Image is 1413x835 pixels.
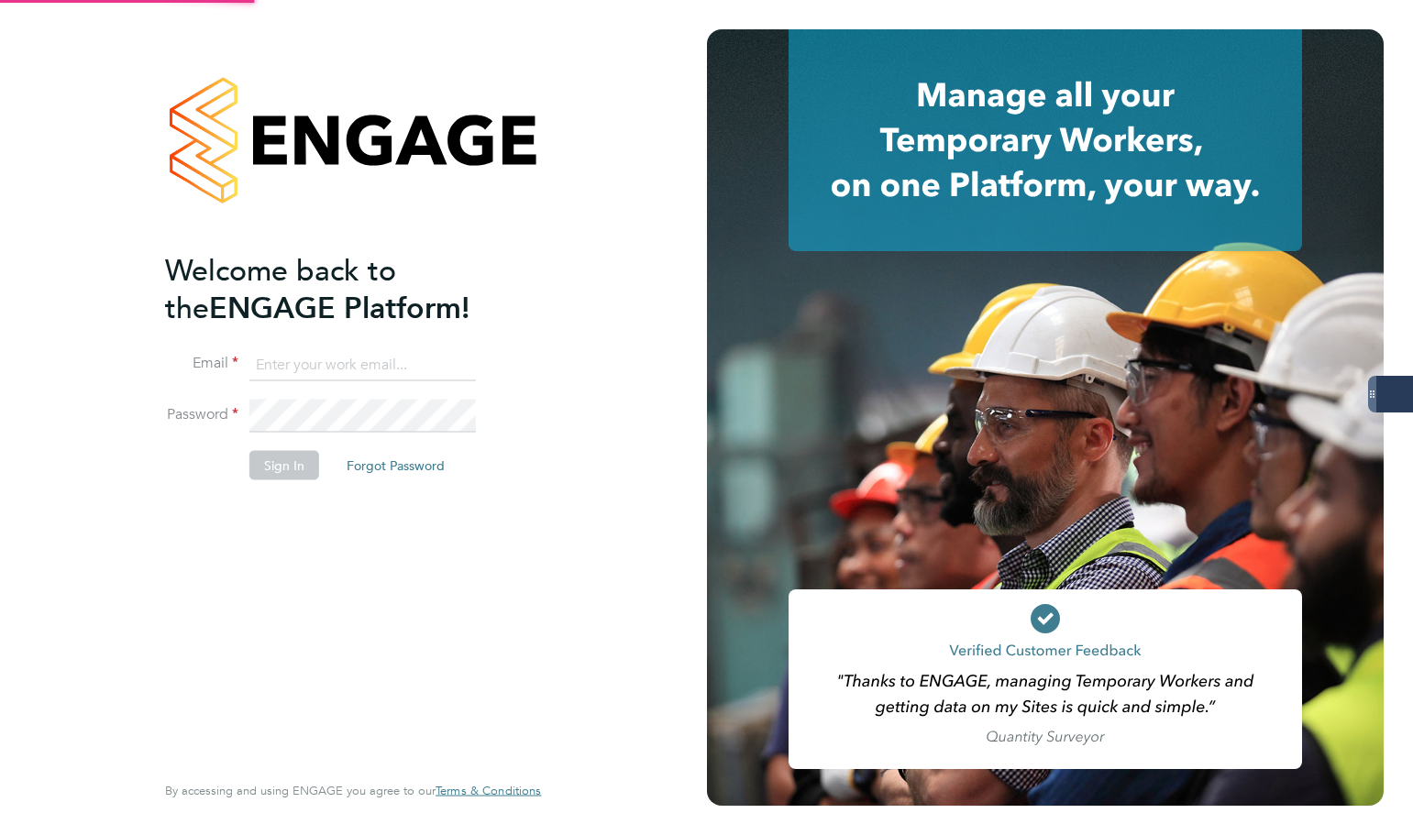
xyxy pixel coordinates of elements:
input: Enter your work email... [249,348,476,381]
label: Password [165,405,238,424]
span: By accessing and using ENGAGE you agree to our [165,783,541,798]
a: Terms & Conditions [436,784,541,798]
button: Forgot Password [332,451,459,480]
span: Terms & Conditions [436,783,541,798]
label: Email [165,354,238,373]
h2: ENGAGE Platform! [165,251,523,326]
span: Welcome back to the [165,252,396,325]
button: Sign In [249,451,319,480]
